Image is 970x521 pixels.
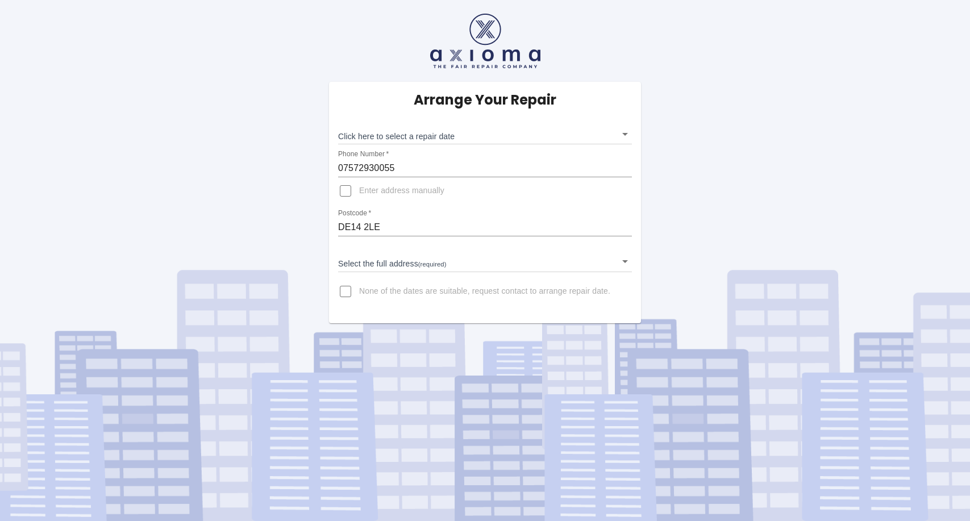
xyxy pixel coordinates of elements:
h5: Arrange Your Repair [414,91,556,109]
img: axioma [430,14,540,68]
span: None of the dates are suitable, request contact to arrange repair date. [359,286,610,297]
span: Enter address manually [359,185,444,197]
label: Phone Number [338,149,389,159]
label: Postcode [338,209,371,218]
